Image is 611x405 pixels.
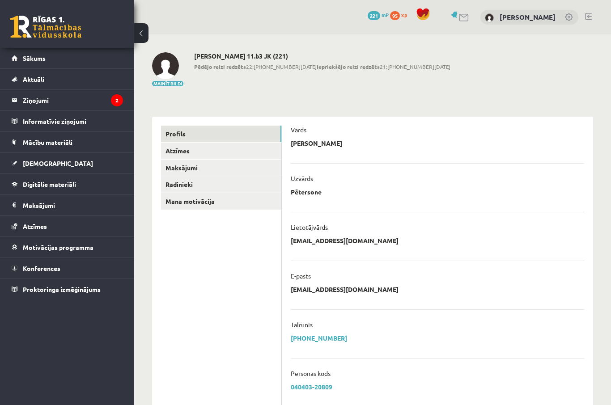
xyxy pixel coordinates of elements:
span: Aktuāli [23,75,44,83]
a: Mācību materiāli [12,132,123,152]
a: Digitālie materiāli [12,174,123,194]
b: Iepriekšējo reizi redzēts [317,63,380,70]
a: [PHONE_NUMBER] [291,334,347,342]
a: Atzīmes [161,143,281,159]
p: [EMAIL_ADDRESS][DOMAIN_NAME] [291,236,399,245]
span: Digitālie materiāli [23,180,76,188]
a: 95 xp [390,11,412,18]
a: Maksājumi [12,195,123,215]
a: Motivācijas programma [12,237,123,257]
p: E-pasts [291,272,311,280]
p: Pētersone [291,188,322,196]
span: 22:[PHONE_NUMBER][DATE] 21:[PHONE_NUMBER][DATE] [194,63,450,71]
legend: Maksājumi [23,195,123,215]
img: Veronika Pētersone [152,52,179,79]
span: Konferences [23,264,60,272]
a: Atzīmes [12,216,123,236]
p: Lietotājvārds [291,223,328,231]
a: [PERSON_NAME] [500,13,556,21]
a: Sākums [12,48,123,68]
legend: Informatīvie ziņojumi [23,111,123,131]
a: Mana motivācija [161,193,281,210]
p: [EMAIL_ADDRESS][DOMAIN_NAME] [291,285,399,293]
p: [PERSON_NAME] [291,139,342,147]
a: Rīgas 1. Tālmācības vidusskola [10,16,81,38]
i: 2 [111,94,123,106]
span: xp [401,11,407,18]
span: 221 [368,11,380,20]
span: 95 [390,11,400,20]
span: Mācību materiāli [23,138,72,146]
span: Atzīmes [23,222,47,230]
span: Sākums [23,54,46,62]
p: Vārds [291,126,306,134]
a: [DEMOGRAPHIC_DATA] [12,153,123,173]
a: Konferences [12,258,123,278]
a: Ziņojumi2 [12,90,123,110]
p: Tālrunis [291,321,313,329]
span: mP [382,11,389,18]
a: Profils [161,126,281,142]
a: Radinieki [161,176,281,193]
legend: Ziņojumi [23,90,123,110]
h2: [PERSON_NAME] 11.b3 JK (221) [194,52,450,60]
a: 040403-20809 [291,383,332,391]
a: Proktoringa izmēģinājums [12,279,123,300]
p: Personas kods [291,369,331,377]
span: Motivācijas programma [23,243,93,251]
button: Mainīt bildi [152,81,183,86]
a: Aktuāli [12,69,123,89]
a: Maksājumi [161,160,281,176]
span: Proktoringa izmēģinājums [23,285,101,293]
p: Uzvārds [291,174,313,182]
b: Pēdējo reizi redzēts [194,63,246,70]
a: Informatīvie ziņojumi [12,111,123,131]
img: Veronika Pētersone [485,13,494,22]
span: [DEMOGRAPHIC_DATA] [23,159,93,167]
a: 221 mP [368,11,389,18]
